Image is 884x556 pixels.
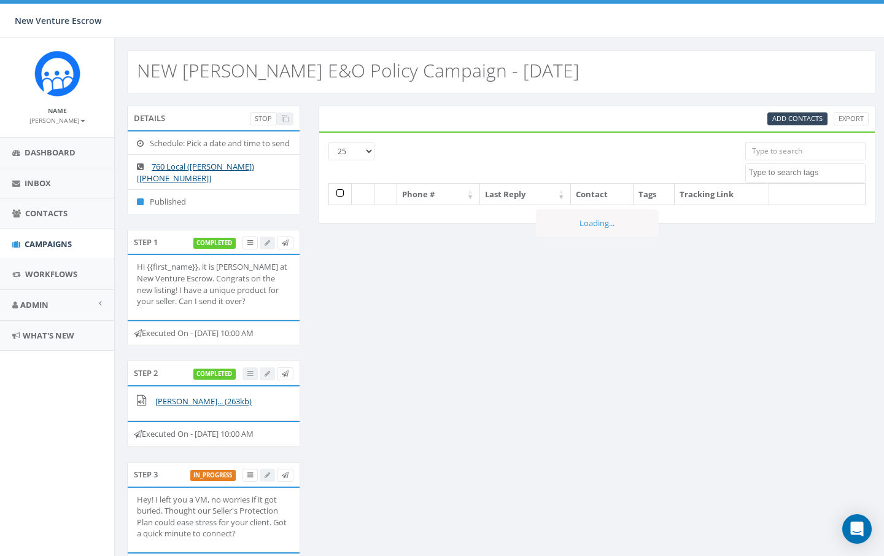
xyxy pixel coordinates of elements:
[480,184,571,205] th: Last Reply
[745,142,866,160] input: Type to search
[25,268,77,280] span: Workflows
[127,106,300,130] div: Details
[250,112,277,125] a: Stop
[25,178,51,189] span: Inbox
[25,147,76,158] span: Dashboard
[137,261,290,307] p: Hi {{first_name}}, it is [PERSON_NAME] at New Venture Escrow. Congrats on the new listing! I have...
[15,15,101,26] span: New Venture Escrow
[25,208,68,219] span: Contacts
[137,60,580,80] h2: NEW [PERSON_NAME] E&O Policy Campaign - [DATE]
[137,161,254,184] a: 760 Local ([PERSON_NAME]) [[PHONE_NUMBER]]
[634,184,675,205] th: Tags
[127,462,300,487] div: Step 3
[282,470,289,479] span: Send Test Message
[772,114,823,123] span: CSV files only
[20,299,48,310] span: Admin
[137,139,150,147] i: Schedule: Pick a date and time to send
[282,238,289,247] span: Send Test Message
[34,50,80,96] img: Rally_Corp_Icon_1.png
[772,114,823,123] span: Add Contacts
[127,230,300,254] div: Step 1
[834,112,869,125] a: Export
[193,369,236,380] label: completed
[23,330,74,341] span: What's New
[190,470,236,481] label: in_progress
[247,238,253,247] span: View Campaign Delivery Statistics
[127,320,300,346] div: Executed On - [DATE] 10:00 AM
[767,112,828,125] a: Add Contacts
[128,189,300,214] li: Published
[25,238,72,249] span: Campaigns
[397,184,480,205] th: Phone #
[193,238,236,249] label: completed
[127,421,300,447] div: Executed On - [DATE] 10:00 AM
[137,198,150,206] i: Published
[127,361,300,385] div: Step 2
[137,494,290,539] p: Hey! I left you a VM, no worries if it got buried. Thought our Seller's Protection Plan could eas...
[247,470,253,479] span: View Campaign Delivery Statistics
[571,184,633,205] th: Contact
[282,369,289,378] span: Send Test Message
[842,514,872,544] div: Open Intercom Messenger
[675,184,769,205] th: Tracking Link
[155,396,252,407] a: [PERSON_NAME]... (263kb)
[128,131,300,155] li: Schedule: Pick a date and time to send
[749,167,865,178] textarea: Search
[29,116,85,125] small: [PERSON_NAME]
[48,106,67,115] small: Name
[29,114,85,125] a: [PERSON_NAME]
[536,209,659,237] div: Loading...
